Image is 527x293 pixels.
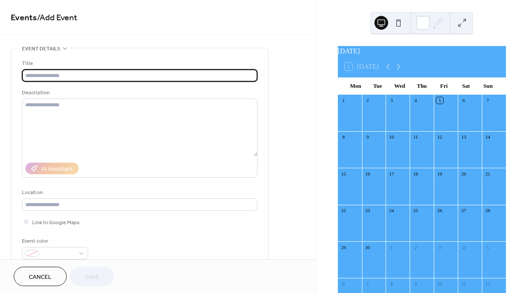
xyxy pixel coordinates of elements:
div: 12 [436,134,443,140]
div: 25 [412,207,419,214]
div: 27 [460,207,467,214]
div: 7 [484,97,491,104]
span: / Add Event [37,9,77,26]
div: 9 [412,281,419,287]
div: Mon [345,77,367,95]
button: Cancel [14,267,67,286]
div: Description [22,88,256,97]
div: 2 [412,244,419,250]
div: 6 [460,97,467,104]
div: 4 [460,244,467,250]
div: 24 [388,207,395,214]
div: 28 [484,207,491,214]
div: 11 [460,281,467,287]
div: 3 [436,244,443,250]
div: 12 [484,281,491,287]
div: 3 [388,97,395,104]
div: Event color [22,237,86,246]
div: 13 [460,134,467,140]
div: Title [22,59,256,68]
div: 17 [388,170,395,177]
div: 29 [340,244,347,250]
div: 14 [484,134,491,140]
div: 1 [340,97,347,104]
div: 1 [388,244,395,250]
div: 26 [436,207,443,214]
div: 16 [365,170,371,177]
span: Cancel [29,273,52,282]
div: 20 [460,170,467,177]
div: 23 [365,207,371,214]
div: 9 [365,134,371,140]
div: 4 [412,97,419,104]
div: [DATE] [338,46,506,56]
div: 18 [412,170,419,177]
div: Tue [367,77,389,95]
div: 22 [340,207,347,214]
div: 30 [365,244,371,250]
div: 15 [340,170,347,177]
div: 21 [484,170,491,177]
div: 5 [436,97,443,104]
div: 7 [365,281,371,287]
div: 6 [340,281,347,287]
span: Link to Google Maps [32,218,80,227]
div: Fri [433,77,455,95]
div: Location [22,188,256,197]
div: 11 [412,134,419,140]
a: Events [11,9,37,26]
div: Sat [455,77,477,95]
span: Event details [22,44,60,53]
div: 8 [388,281,395,287]
div: 8 [340,134,347,140]
div: Sun [477,77,499,95]
div: 10 [388,134,395,140]
div: 5 [484,244,491,250]
div: 2 [365,97,371,104]
div: Thu [411,77,433,95]
div: 10 [436,281,443,287]
div: 19 [436,170,443,177]
div: Wed [389,77,411,95]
